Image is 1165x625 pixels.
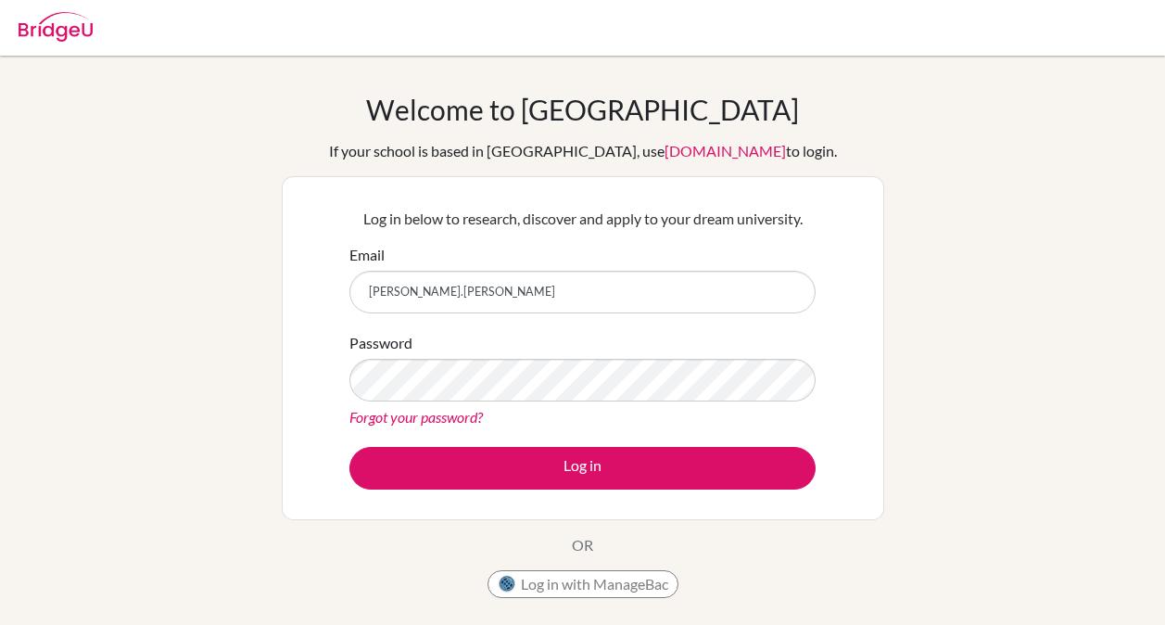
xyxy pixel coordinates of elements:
[19,12,93,42] img: Bridge-U
[329,140,837,162] div: If your school is based in [GEOGRAPHIC_DATA], use to login.
[488,570,678,598] button: Log in with ManageBac
[665,142,786,159] a: [DOMAIN_NAME]
[349,244,385,266] label: Email
[349,408,483,426] a: Forgot your password?
[349,332,412,354] label: Password
[572,534,593,556] p: OR
[366,93,799,126] h1: Welcome to [GEOGRAPHIC_DATA]
[349,447,816,490] button: Log in
[349,208,816,230] p: Log in below to research, discover and apply to your dream university.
